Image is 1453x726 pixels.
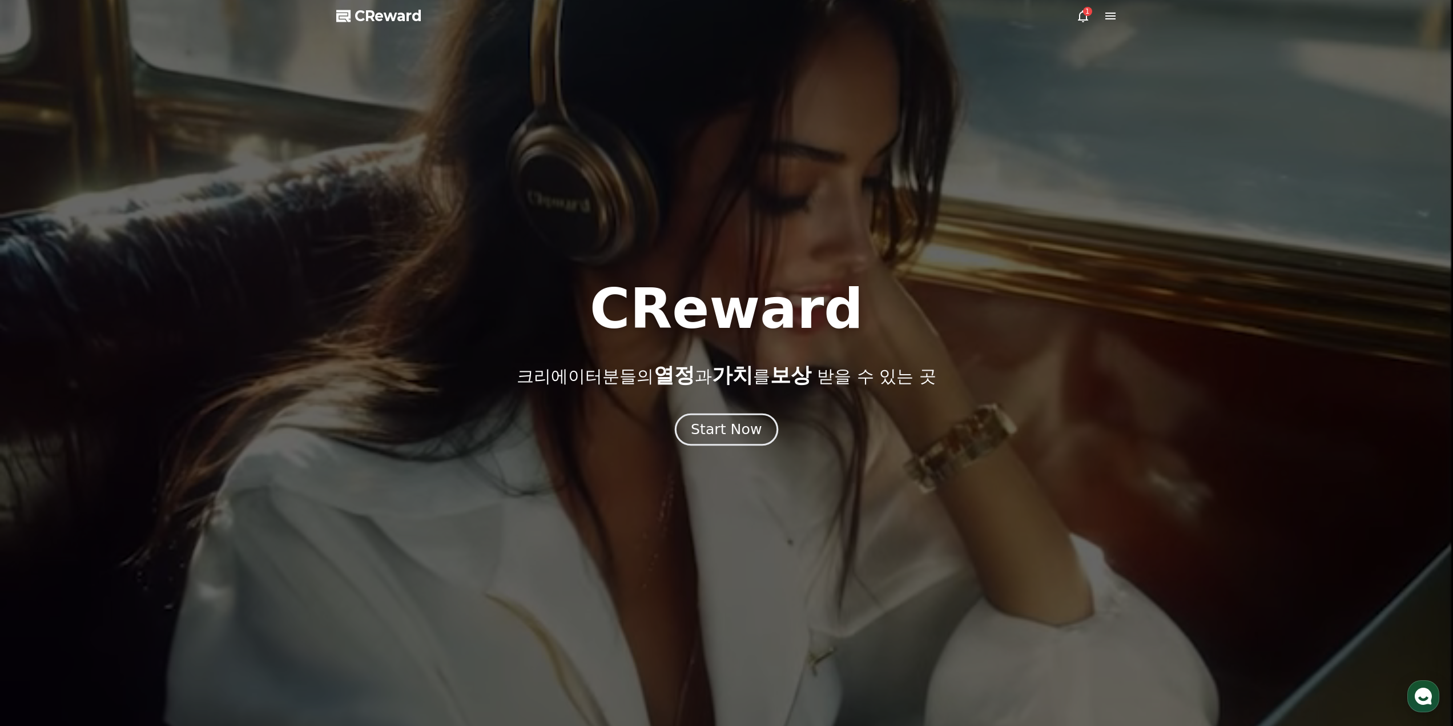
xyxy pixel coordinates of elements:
[770,363,811,387] span: 보상
[147,362,219,391] a: 설정
[36,379,43,388] span: 홈
[336,7,422,25] a: CReward
[1076,9,1090,23] a: 1
[517,364,936,387] p: 크리에이터분들의 과 를 받을 수 있는 곳
[675,413,778,446] button: Start Now
[677,426,776,436] a: Start Now
[75,362,147,391] a: 대화
[176,379,190,388] span: 설정
[590,282,863,336] h1: CReward
[3,362,75,391] a: 홈
[654,363,695,387] span: 열정
[355,7,422,25] span: CReward
[1083,7,1092,16] div: 1
[712,363,753,387] span: 가치
[691,420,762,439] div: Start Now
[104,380,118,389] span: 대화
